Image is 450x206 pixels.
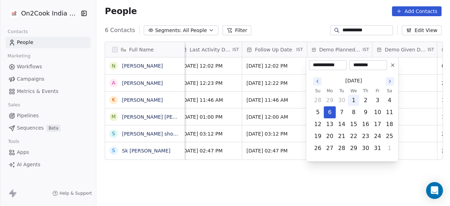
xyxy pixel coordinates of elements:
[345,77,362,85] span: [DATE]
[348,143,359,154] button: Wednesday, October 29th, 2025
[348,107,359,118] button: Wednesday, October 8th, 2025
[372,131,383,142] button: Friday, October 24th, 2025
[324,87,336,94] th: Monday
[324,107,335,118] button: Today, Monday, October 6th, 2025, selected
[312,87,324,94] th: Sunday
[336,95,347,106] button: Tuesday, September 30th, 2025
[372,95,383,106] button: Friday, October 3rd, 2025
[372,107,383,118] button: Friday, October 10th, 2025
[312,131,323,142] button: Sunday, October 19th, 2025
[360,119,371,130] button: Thursday, October 16th, 2025
[312,95,323,106] button: Sunday, September 28th, 2025
[336,131,347,142] button: Tuesday, October 21st, 2025
[384,143,395,154] button: Saturday, November 1st, 2025
[324,119,335,130] button: Monday, October 13th, 2025
[384,95,395,106] button: Saturday, October 4th, 2025
[336,87,348,94] th: Tuesday
[336,107,347,118] button: Tuesday, October 7th, 2025
[360,107,371,118] button: Thursday, October 9th, 2025
[312,107,323,118] button: Sunday, October 5th, 2025
[336,143,347,154] button: Tuesday, October 28th, 2025
[348,131,359,142] button: Wednesday, October 22nd, 2025
[372,143,383,154] button: Friday, October 31st, 2025
[324,95,335,106] button: Monday, September 29th, 2025
[372,87,384,94] th: Friday
[384,131,395,142] button: Saturday, October 25th, 2025
[336,119,347,130] button: Tuesday, October 14th, 2025
[386,77,394,86] button: Go to the Next Month
[312,119,323,130] button: Sunday, October 12th, 2025
[384,107,395,118] button: Saturday, October 11th, 2025
[312,143,323,154] button: Sunday, October 26th, 2025
[372,119,383,130] button: Friday, October 17th, 2025
[312,87,396,154] table: October 2025
[313,77,322,86] button: Go to the Previous Month
[360,131,371,142] button: Thursday, October 23rd, 2025
[384,87,396,94] th: Saturday
[348,95,359,106] button: Wednesday, October 1st, 2025
[348,87,360,94] th: Wednesday
[360,143,371,154] button: Thursday, October 30th, 2025
[324,143,335,154] button: Monday, October 27th, 2025
[348,119,359,130] button: Wednesday, October 15th, 2025
[384,119,395,130] button: Saturday, October 18th, 2025
[360,87,372,94] th: Thursday
[324,131,335,142] button: Monday, October 20th, 2025
[360,95,371,106] button: Thursday, October 2nd, 2025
